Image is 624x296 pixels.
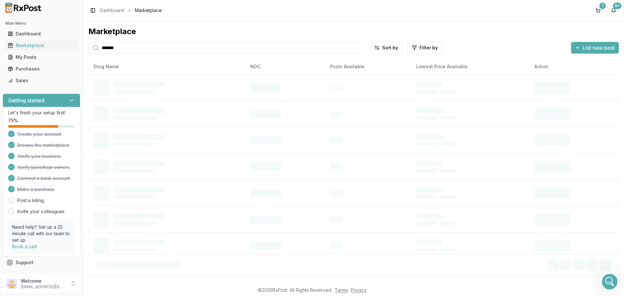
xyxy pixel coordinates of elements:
h3: Getting started [8,97,45,104]
div: yes [112,92,120,98]
h1: [PERSON_NAME] [32,3,74,8]
a: Terms [335,287,348,293]
th: Drug Name [88,59,245,74]
button: Marketplace [3,40,80,51]
a: Dashboard [100,7,124,14]
button: Send a message… [111,210,122,221]
a: Invite your colleagues [17,208,65,215]
div: I wouldn't be able to get it for you [DATE] to ship out if that is ok? [10,66,101,79]
div: I wouldn't be able to get it for you [DATE] to ship out if that is ok? [5,62,107,83]
div: Sales [8,77,75,84]
p: Let's finish your setup first! [8,109,75,116]
span: Verify beneficial owners [17,164,70,171]
button: 1 [593,5,603,16]
button: go back [4,3,17,15]
div: yes [107,88,125,102]
div: JEFFREY says… [5,168,125,193]
span: Make a purchase [17,186,55,193]
div: Manuel says… [5,107,125,133]
a: Dashboard [5,28,78,40]
div: Mounjaro 5 needed under $1030 with shipping. [23,37,125,57]
span: Marketplace [135,7,162,14]
div: I will have in your cart [DATE] and will message you [5,107,107,128]
div: JEFFREY says… [5,8,125,28]
button: Sales [3,75,80,86]
button: Home [102,3,114,15]
nav: breadcrumb [100,7,162,14]
th: Posts Available [325,59,411,74]
textarea: Message… [6,199,124,210]
button: Filter by [408,42,442,54]
th: Lowest Price Available [411,59,529,74]
div: 9+ [613,3,621,9]
div: Marketplace [8,42,75,49]
p: [EMAIL_ADDRESS][DOMAIN_NAME] [21,284,66,290]
button: My Posts [3,52,80,62]
span: Create your account [17,131,61,137]
img: Profile image for Manuel [19,4,29,14]
button: Gif picker [20,213,26,218]
div: Manuel says… [5,62,125,88]
a: Purchases [5,63,78,75]
button: Dashboard [3,29,80,39]
img: User avatar [6,278,17,289]
p: Active 15h ago [32,8,63,15]
a: My Posts [5,51,78,63]
p: Welcome [21,278,66,284]
span: Feedback [16,271,38,277]
button: Upload attachment [31,213,36,218]
span: Sort by [382,45,398,51]
div: Geez! got another one.. can you find 2 boxes?? TY [29,172,120,184]
button: Emoji picker [10,213,15,218]
span: 75 % [8,117,18,124]
div: 1 [599,3,606,9]
span: Filter by [420,45,438,51]
span: List new post [583,44,615,52]
a: Sales [5,75,78,86]
div: My Posts [8,54,75,60]
a: Post a listing [17,197,44,204]
div: Geez! got another one.. can you find 2 boxes?? TY [23,168,125,188]
img: RxPost Logo [3,3,44,13]
button: Purchases [3,64,80,74]
div: Purchases [8,66,75,72]
th: NDC [245,59,325,74]
div: Close [114,3,126,14]
span: Connect a bank account [17,175,70,182]
a: List new post [571,45,619,52]
button: Support [3,257,80,268]
div: Dashboard [8,31,75,37]
div: [DATE] [5,193,125,202]
span: Verify your business [17,153,61,160]
a: Book a call [12,244,37,249]
div: [DATE] [5,28,125,37]
div: JEFFREY says… [5,37,125,62]
div: JEFFREY says… [5,142,125,168]
iframe: Intercom live chat [602,274,617,290]
p: Need help? Set up a 25 minute call with our team to set up. [12,224,71,243]
button: Sort by [370,42,402,54]
div: Hello, We are looking for a Mounjaro 10mg! Can you help? [29,146,120,159]
button: List new post [571,42,619,54]
div: I will have in your cart [DATE] and will message you [10,111,101,124]
a: Privacy [351,287,367,293]
div: JEFFREY says… [5,88,125,108]
div: Mounjaro 5 needed under $1030 with shipping. [29,41,120,53]
th: Action [529,59,619,74]
a: Marketplace [5,40,78,51]
button: Feedback [3,268,80,280]
h2: Main Menu [5,21,78,26]
div: Hello, We are looking for a Mounjaro 10mg! Can you help? [23,142,125,162]
span: Browse the marketplace [17,142,70,148]
div: [DATE] [5,133,125,142]
button: 9+ [608,5,619,16]
div: Marketplace [88,26,619,37]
